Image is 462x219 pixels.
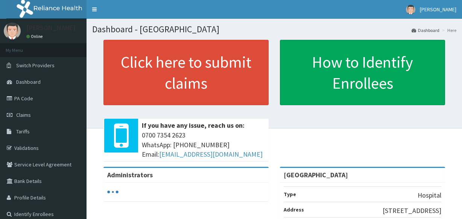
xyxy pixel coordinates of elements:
[107,171,153,179] b: Administrators
[142,121,245,130] b: If you have any issue, reach us on:
[406,5,415,14] img: User Image
[383,206,441,216] p: [STREET_ADDRESS]
[4,23,21,39] img: User Image
[284,191,296,198] b: Type
[103,40,269,105] a: Click here to submit claims
[16,79,41,85] span: Dashboard
[420,6,456,13] span: [PERSON_NAME]
[16,62,55,69] span: Switch Providers
[284,171,348,179] strong: [GEOGRAPHIC_DATA]
[418,190,441,200] p: Hospital
[26,24,76,31] p: [PERSON_NAME]
[284,206,304,213] b: Address
[412,27,439,33] a: Dashboard
[16,112,31,118] span: Claims
[16,128,30,135] span: Tariffs
[159,150,263,159] a: [EMAIL_ADDRESS][DOMAIN_NAME]
[92,24,456,34] h1: Dashboard - [GEOGRAPHIC_DATA]
[280,40,445,105] a: How to Identify Enrollees
[26,34,44,39] a: Online
[142,130,265,159] span: 0700 7354 2623 WhatsApp: [PHONE_NUMBER] Email:
[440,27,456,33] li: Here
[107,186,119,198] svg: audio-loading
